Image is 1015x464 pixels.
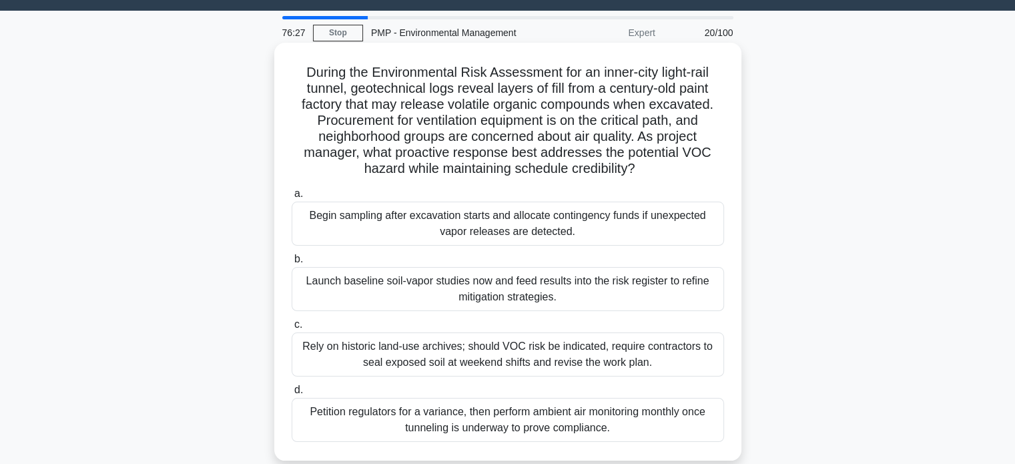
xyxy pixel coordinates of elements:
[294,253,303,264] span: b.
[292,332,724,377] div: Rely on historic land-use archives; should VOC risk be indicated, require contractors to seal exp...
[292,398,724,442] div: Petition regulators for a variance, then perform ambient air monitoring monthly once tunneling is...
[363,19,547,46] div: PMP - Environmental Management
[313,25,363,41] a: Stop
[294,188,303,199] span: a.
[292,267,724,311] div: Launch baseline soil-vapor studies now and feed results into the risk register to refine mitigati...
[274,19,313,46] div: 76:27
[294,384,303,395] span: d.
[290,64,725,178] h5: During the Environmental Risk Assessment for an inner-city light-rail tunnel, geotechnical logs r...
[547,19,663,46] div: Expert
[292,202,724,246] div: Begin sampling after excavation starts and allocate contingency funds if unexpected vapor release...
[663,19,741,46] div: 20/100
[294,318,302,330] span: c.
